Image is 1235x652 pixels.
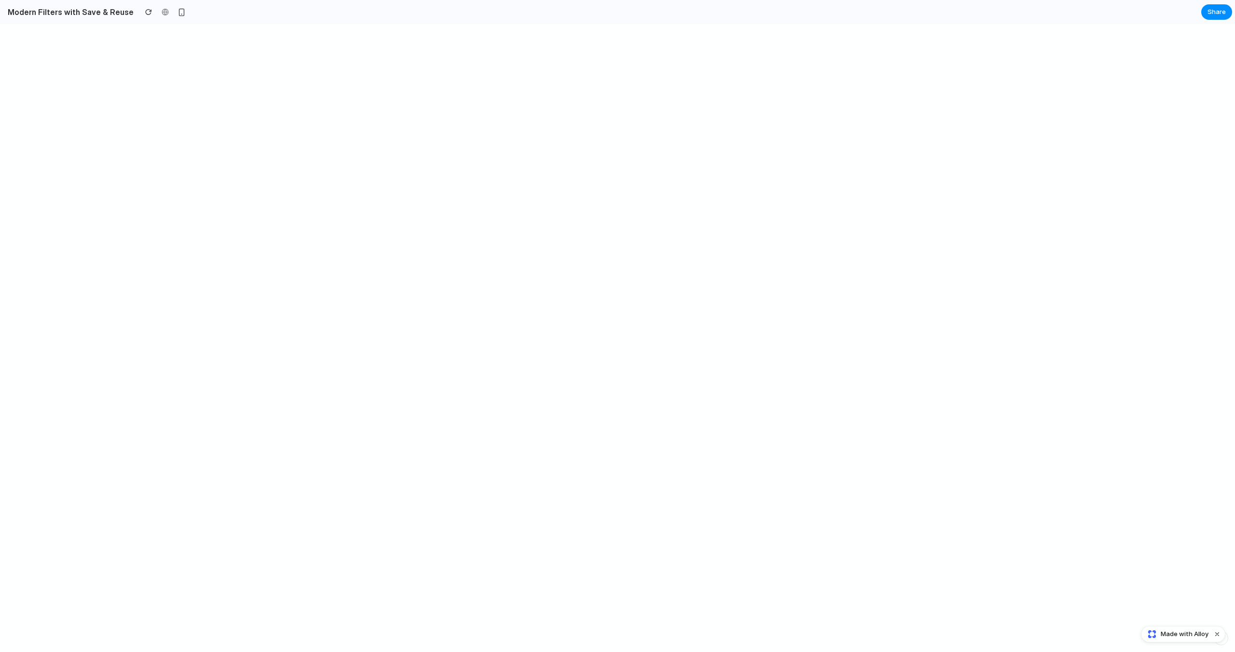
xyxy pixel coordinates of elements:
span: Made with Alloy [1161,629,1208,639]
button: Dismiss watermark [1211,628,1223,640]
h2: Modern Filters with Save & Reuse [4,6,134,18]
button: Share [1201,4,1232,20]
span: Share [1208,7,1226,17]
a: Made with Alloy [1141,629,1209,639]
